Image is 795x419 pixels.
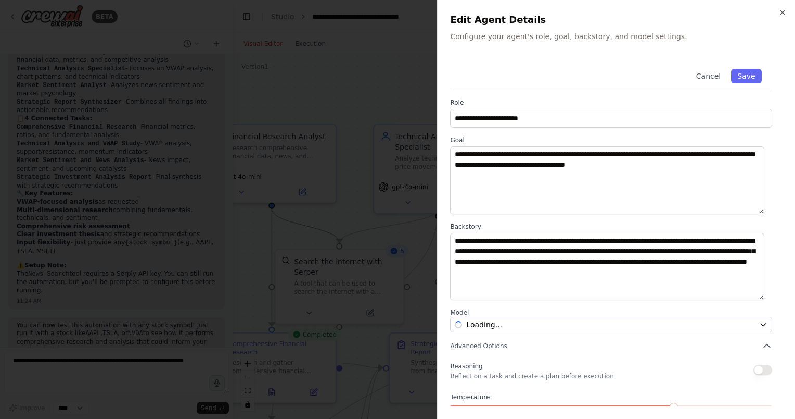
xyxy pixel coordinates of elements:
[450,341,772,351] button: Advanced Options
[690,69,727,83] button: Cancel
[450,31,783,42] p: Configure your agent's role, goal, backstory, and model settings.
[450,393,492,401] span: Temperature:
[450,136,772,144] label: Goal
[450,223,772,231] label: Backstory
[450,98,772,107] label: Role
[450,372,613,380] p: Reflect on a task and create a plan before execution
[450,309,772,317] label: Model
[466,319,502,330] span: openai/gpt-4o-mini
[450,13,783,27] h2: Edit Agent Details
[450,363,482,370] span: Reasoning
[450,317,772,332] button: Loading...
[450,342,507,350] span: Advanced Options
[732,69,762,83] button: Save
